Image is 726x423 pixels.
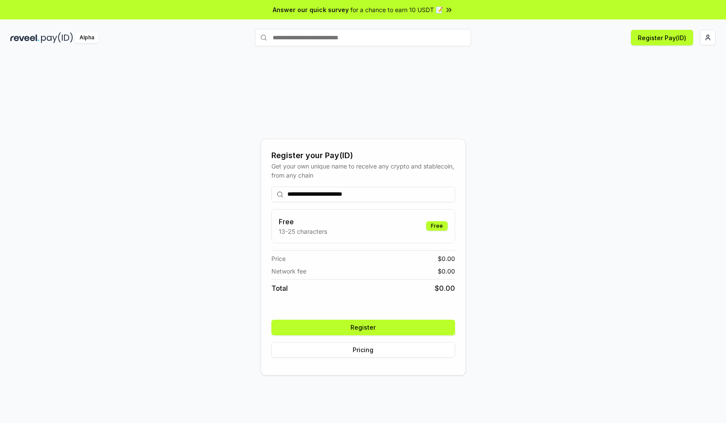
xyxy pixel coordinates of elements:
span: $ 0.00 [435,283,455,293]
span: Price [271,254,286,263]
h3: Free [279,216,327,227]
div: Register your Pay(ID) [271,149,455,162]
span: for a chance to earn 10 USDT 📝 [350,5,443,14]
button: Register [271,320,455,335]
span: Network fee [271,267,306,276]
img: reveel_dark [10,32,39,43]
div: Get your own unique name to receive any crypto and stablecoin, from any chain [271,162,455,180]
div: Alpha [75,32,99,43]
p: 13-25 characters [279,227,327,236]
span: $ 0.00 [438,267,455,276]
span: $ 0.00 [438,254,455,263]
img: pay_id [41,32,73,43]
span: Total [271,283,288,293]
button: Pricing [271,342,455,358]
div: Free [426,221,448,231]
span: Answer our quick survey [273,5,349,14]
button: Register Pay(ID) [631,30,693,45]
